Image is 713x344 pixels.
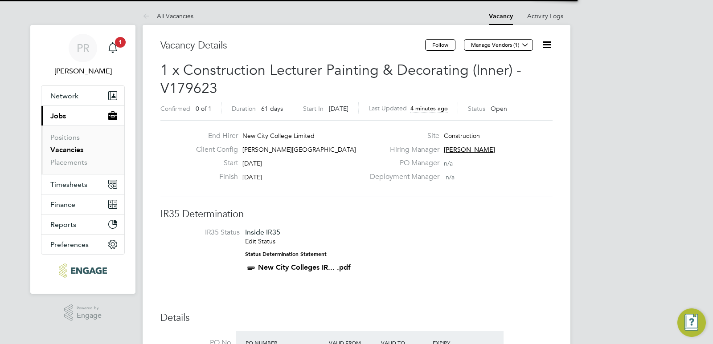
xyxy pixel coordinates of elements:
[41,235,124,254] button: Preferences
[41,125,124,174] div: Jobs
[104,34,122,62] a: 1
[50,180,87,189] span: Timesheets
[50,220,76,229] span: Reports
[189,131,238,141] label: End Hirer
[77,304,102,312] span: Powered by
[30,25,135,294] nav: Main navigation
[64,304,102,321] a: Powered byEngage
[365,172,439,182] label: Deployment Manager
[77,42,90,54] span: PR
[77,312,102,320] span: Engage
[446,173,455,181] span: n/a
[444,132,480,140] span: Construction
[329,105,348,113] span: [DATE]
[242,132,315,140] span: New City College Limited
[365,158,439,168] label: PO Manager
[50,112,66,120] span: Jobs
[261,105,283,113] span: 61 days
[115,37,126,48] span: 1
[258,263,351,271] a: New City Colleges IR... .pdf
[303,105,324,113] label: Start In
[50,158,87,166] a: Placements
[169,228,240,237] label: IR35 Status
[160,39,425,52] h3: Vacancy Details
[489,12,513,20] a: Vacancy
[189,145,238,154] label: Client Config
[50,240,89,249] span: Preferences
[50,133,80,142] a: Positions
[464,39,533,51] button: Manage Vendors (1)
[160,61,521,97] span: 1 x Construction Lecturer Painting & Decorating (Inner) - V179623
[245,251,327,257] strong: Status Determination Statement
[196,105,212,113] span: 0 of 1
[189,172,238,182] label: Finish
[444,159,453,167] span: n/a
[369,104,407,112] label: Last Updated
[160,208,553,221] h3: IR35 Determination
[365,145,439,154] label: Hiring Manager
[410,105,448,112] span: 4 minutes ago
[41,34,125,77] a: PR[PERSON_NAME]
[41,106,124,125] button: Jobs
[160,312,553,324] h3: Details
[41,194,124,214] button: Finance
[160,105,190,113] label: Confirmed
[491,105,507,113] span: Open
[189,158,238,168] label: Start
[41,174,124,194] button: Timesheets
[50,200,75,209] span: Finance
[41,214,124,234] button: Reports
[444,146,495,154] span: [PERSON_NAME]
[143,12,193,20] a: All Vacancies
[677,308,706,337] button: Engage Resource Center
[41,86,124,105] button: Network
[365,131,439,141] label: Site
[41,66,125,77] span: Pallvi Raghvani
[242,173,262,181] span: [DATE]
[425,39,455,51] button: Follow
[527,12,563,20] a: Activity Logs
[468,105,485,113] label: Status
[245,228,280,236] span: Inside IR35
[242,159,262,167] span: [DATE]
[59,263,107,278] img: ncclondon-logo-retina.png
[232,105,256,113] label: Duration
[242,146,356,154] span: [PERSON_NAME][GEOGRAPHIC_DATA]
[41,263,125,278] a: Go to home page
[50,146,83,154] a: Vacancies
[245,237,275,245] a: Edit Status
[50,92,78,100] span: Network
